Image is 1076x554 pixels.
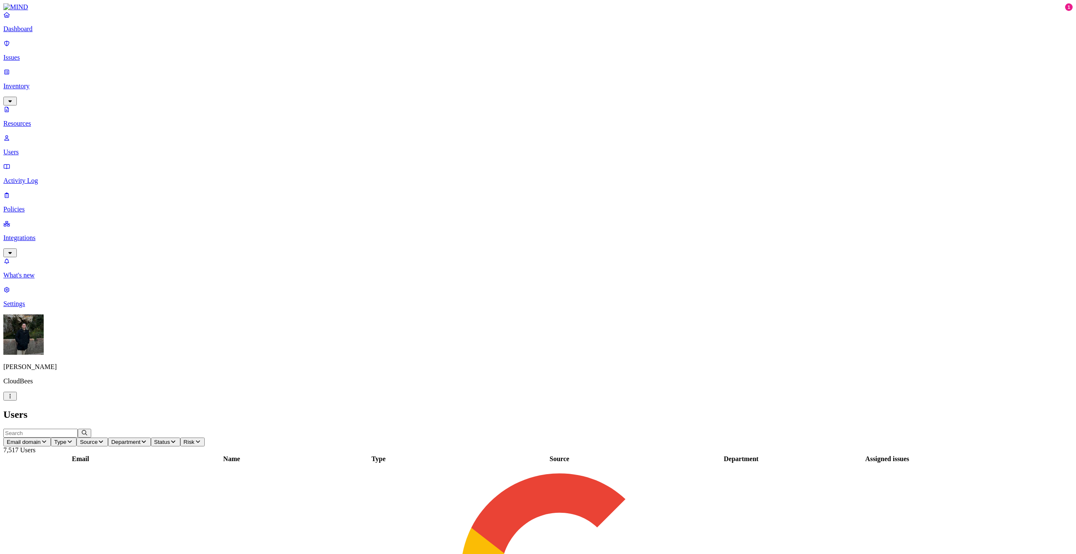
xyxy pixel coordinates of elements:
span: Department [111,439,141,445]
span: Status [154,439,170,445]
p: Dashboard [3,25,1073,33]
a: What's new [3,257,1073,279]
input: Search [3,429,78,438]
p: Activity Log [3,177,1073,185]
p: Users [3,148,1073,156]
span: Risk [184,439,195,445]
a: Activity Log [3,163,1073,185]
a: Settings [3,286,1073,308]
span: 7,517 Users [3,446,35,454]
a: Issues [3,40,1073,61]
div: Type [307,455,450,463]
img: Álvaro Menéndez Llada [3,314,44,355]
h2: Users [3,409,1073,420]
a: Policies [3,191,1073,213]
div: Name [158,455,305,463]
p: Resources [3,120,1073,127]
p: Inventory [3,82,1073,90]
a: Inventory [3,68,1073,104]
a: Users [3,134,1073,156]
span: Type [54,439,66,445]
span: Email domain [7,439,41,445]
a: Integrations [3,220,1073,256]
span: Source [80,439,98,445]
div: Department [669,455,814,463]
a: Dashboard [3,11,1073,33]
p: Integrations [3,234,1073,242]
p: [PERSON_NAME] [3,363,1073,371]
p: Settings [3,300,1073,308]
p: Policies [3,206,1073,213]
p: CloudBees [3,377,1073,385]
p: What's new [3,272,1073,279]
p: Issues [3,54,1073,61]
div: 1 [1065,3,1073,11]
div: Assigned issues [815,455,959,463]
div: Email [5,455,156,463]
a: MIND [3,3,1073,11]
div: Source [452,455,667,463]
img: MIND [3,3,28,11]
a: Resources [3,106,1073,127]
